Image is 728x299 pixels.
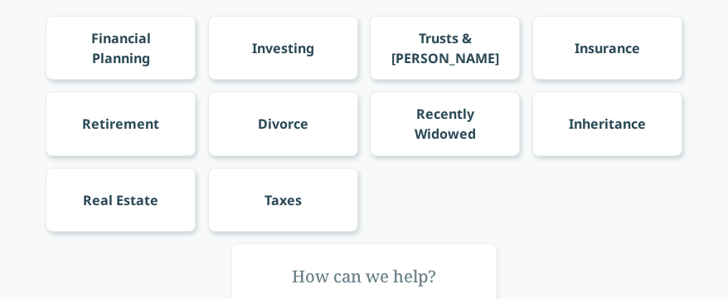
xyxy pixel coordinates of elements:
[83,190,158,210] div: Real Estate
[575,38,640,58] div: Insurance
[82,114,159,134] div: Retirement
[61,28,181,68] div: Financial Planning
[252,38,314,58] div: Investing
[265,190,302,210] div: Taxes
[258,114,308,134] div: Divorce
[569,114,646,134] div: Inheritance
[386,28,505,68] div: Trusts & [PERSON_NAME]
[386,104,505,144] div: Recently Widowed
